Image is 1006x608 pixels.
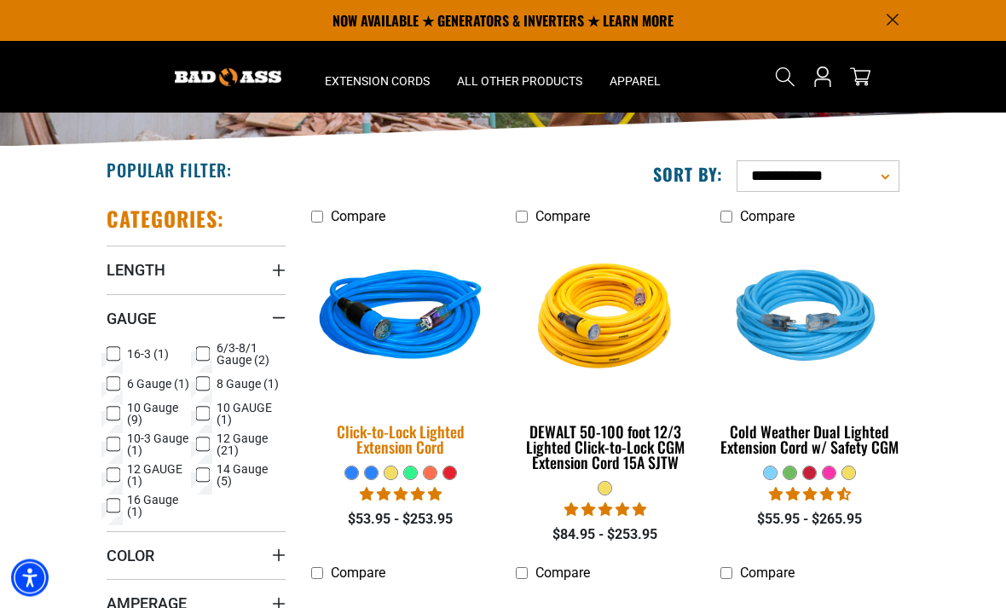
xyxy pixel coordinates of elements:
span: Compare [331,209,385,225]
img: A coiled yellow extension cord with a plug and connector at each end, designed for outdoor use. [513,236,697,402]
summary: Length [107,246,286,294]
span: 14 Gauge (5) [217,464,279,488]
summary: Gauge [107,295,286,343]
span: 16 Gauge (1) [127,495,189,518]
summary: Apparel [596,41,674,113]
span: All Other Products [457,73,582,89]
div: Click-to-Lock Lighted Extension Cord [311,425,490,455]
span: 10 GAUGE (1) [217,402,279,426]
a: Open this option [809,41,836,113]
span: 12 GAUGE (1) [127,464,189,488]
span: 10-3 Gauge (1) [127,433,189,457]
h2: Popular Filter: [107,159,232,182]
span: 8 Gauge (1) [217,379,279,391]
span: Gauge [107,310,156,329]
a: Light Blue Cold Weather Dual Lighted Extension Cord w/ Safety CGM [720,234,899,466]
span: 4.62 stars [769,487,851,503]
img: blue [298,227,503,411]
a: blue Click-to-Lock Lighted Extension Cord [311,234,490,466]
span: 16-3 (1) [127,349,169,361]
h2: Categories: [107,206,224,233]
summary: Extension Cords [311,41,443,113]
span: Extension Cords [325,73,430,89]
summary: Search [772,63,799,90]
span: Compare [331,565,385,582]
span: Compare [535,209,590,225]
span: 12 Gauge (21) [217,433,279,457]
div: Cold Weather Dual Lighted Extension Cord w/ Safety CGM [720,425,899,455]
div: $84.95 - $253.95 [516,525,695,546]
div: DEWALT 50-100 foot 12/3 Lighted Click-to-Lock CGM Extension Cord 15A SJTW [516,425,695,471]
a: cart [847,67,874,87]
span: 6 Gauge (1) [127,379,189,391]
span: Length [107,261,165,281]
span: Compare [740,565,795,582]
summary: Color [107,532,286,580]
span: 6/3-8/1 Gauge (2) [217,343,279,367]
span: Apparel [610,73,661,89]
span: Compare [535,565,590,582]
div: $53.95 - $253.95 [311,510,490,530]
span: Compare [740,209,795,225]
span: 4.87 stars [360,487,442,503]
img: Bad Ass Extension Cords [175,68,281,86]
div: Accessibility Menu [11,559,49,597]
div: $55.95 - $265.95 [720,510,899,530]
label: Sort by: [653,164,723,186]
span: Color [107,547,154,566]
a: A coiled yellow extension cord with a plug and connector at each end, designed for outdoor use. D... [516,234,695,481]
summary: All Other Products [443,41,596,113]
img: Light Blue [718,236,902,402]
span: 10 Gauge (9) [127,402,189,426]
span: 4.84 stars [564,502,646,518]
